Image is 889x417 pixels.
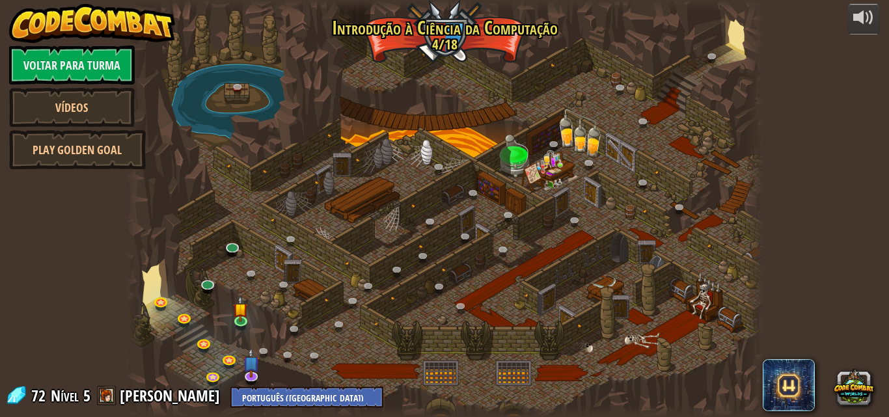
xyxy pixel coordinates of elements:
[234,297,249,323] img: level-banner-started.png
[83,385,90,406] span: 5
[763,359,815,411] span: CodeCombat AI HackStack
[9,88,135,127] a: Vídeos
[9,4,176,43] img: CodeCombat - Learn how to code by playing a game
[51,385,79,407] span: Nível
[847,4,880,34] button: Ajuste o volume
[9,130,146,169] a: Play Golden Goal
[31,385,49,406] span: 72
[243,347,260,377] img: level-banner-unstarted-subscriber.png
[9,46,135,85] a: Voltar para Turma
[834,366,874,407] button: CodeCombat Worlds on Roblox
[120,385,224,406] a: [PERSON_NAME]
